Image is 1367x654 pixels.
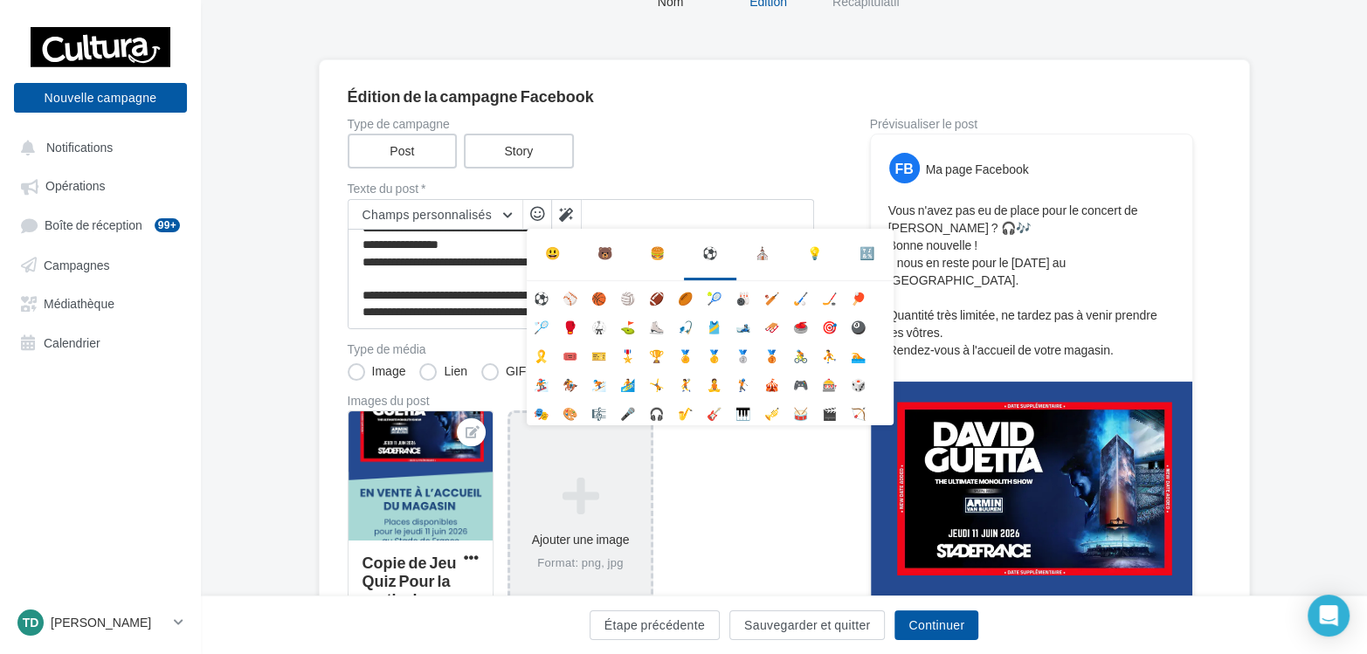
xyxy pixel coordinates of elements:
label: Story [464,134,574,169]
li: 🎳 [728,281,757,310]
li: 🏐 [613,281,642,310]
label: Lien [419,363,466,381]
li: 🎮 [786,368,815,396]
li: 🏑 [786,281,815,310]
div: Copie de Jeu Quiz Pour la sortie du... [362,553,457,609]
button: Nouvelle campagne [14,83,187,113]
li: 🎣 [671,310,700,339]
label: Type de média [348,343,814,355]
li: 🏂 [527,368,556,396]
li: 🏏 [757,281,786,310]
li: 🎸 [700,396,728,425]
a: Campagnes [10,248,190,279]
li: 🥁 [786,396,815,425]
li: 🎾 [700,281,728,310]
li: 🏈 [642,281,671,310]
div: 99+ [155,218,180,232]
li: 🥊 [556,310,584,339]
span: Champs personnalisés [362,207,493,222]
button: Sauvegarder et quitter [729,610,885,640]
li: 🎺 [757,396,786,425]
label: Post [348,134,458,169]
li: 🎯 [815,310,844,339]
li: 🏉 [671,281,700,310]
span: TD [23,614,39,631]
p: [PERSON_NAME] [51,614,167,631]
li: 🏆 [642,339,671,368]
li: 🎗️ [527,339,556,368]
li: 🏒 [815,281,844,310]
li: 🥈 [728,339,757,368]
li: 🎤 [613,396,642,425]
li: 🎧 [642,396,671,425]
li: 🎼 [584,396,613,425]
label: Type de campagne [348,118,814,130]
div: 🔣 [860,243,874,264]
li: 🏊 [844,339,873,368]
li: 🎫 [584,339,613,368]
button: Notifications [10,131,183,162]
li: 🥇 [700,339,728,368]
li: 🎭 [527,396,556,425]
li: 🏌 [728,368,757,396]
li: 🎲 [844,368,873,396]
li: 🥌 [786,310,815,339]
span: Boîte de réception [45,217,142,232]
button: Étape précédente [590,610,720,640]
a: Médiathèque [10,286,190,318]
li: 🤾 [671,368,700,396]
li: 🧘 [700,368,728,396]
p: Vous n'avez pas eu de place pour le concert de [PERSON_NAME] ? 🎧🎶 Bonne nouvelle ! Il nous en res... [888,202,1175,359]
label: GIF [481,363,526,381]
li: 🎪 [757,368,786,396]
div: ⛪ [755,243,770,264]
li: 🏓 [844,281,873,310]
label: Image [348,363,406,381]
li: ⚽ [527,281,556,310]
span: Opérations [45,179,105,194]
li: 🏹 [844,396,873,425]
li: 🎱 [844,310,873,339]
label: Texte du post * [348,182,814,195]
li: 🏸 [527,310,556,339]
li: 🎹 [728,396,757,425]
li: 🚴 [786,339,815,368]
li: 🏀 [584,281,613,310]
li: 🎟️ [556,339,584,368]
li: 🤸 [642,368,671,396]
li: 🏇 [556,368,584,396]
div: ⚽ [702,243,717,264]
span: Calendrier [44,334,100,349]
li: ⛸️ [642,310,671,339]
div: Images du post [348,395,814,407]
li: 🎖️ [613,339,642,368]
div: 🍔 [650,243,665,264]
li: ⛷️ [584,368,613,396]
li: 🥉 [757,339,786,368]
li: 🏅 [671,339,700,368]
li: 🎨 [556,396,584,425]
a: Calendrier [10,326,190,357]
div: Open Intercom Messenger [1308,595,1350,637]
li: 🛷 [757,310,786,339]
li: ⛹️ [815,339,844,368]
a: TD [PERSON_NAME] [14,606,187,639]
div: FB [889,153,920,183]
button: Continuer [894,610,978,640]
div: 😃 [545,243,560,264]
div: Édition de la campagne Facebook [348,88,1221,104]
div: 🐻 [597,243,612,264]
span: Médiathèque [44,296,114,311]
li: 🎬 [815,396,844,425]
li: 🥋 [584,310,613,339]
li: 🎿 [728,310,757,339]
span: Notifications [46,140,113,155]
div: Ma page Facebook [926,161,1029,178]
div: Prévisualiser le post [870,118,1193,130]
a: Opérations [10,169,190,201]
a: Boîte de réception99+ [10,209,190,241]
div: 💡 [807,243,822,264]
li: ⛳ [613,310,642,339]
li: 🏄 [613,368,642,396]
li: 🎰 [815,368,844,396]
